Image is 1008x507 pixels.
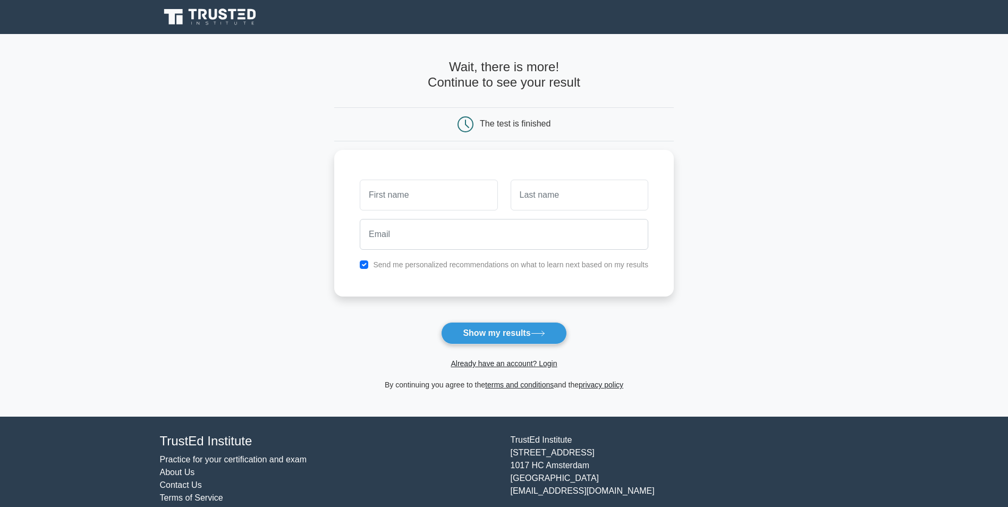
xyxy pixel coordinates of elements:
input: Last name [511,180,648,210]
input: First name [360,180,497,210]
div: The test is finished [480,119,550,128]
h4: Wait, there is more! Continue to see your result [334,60,674,90]
div: By continuing you agree to the and the [328,378,680,391]
button: Show my results [441,322,566,344]
a: Contact Us [160,480,202,489]
a: terms and conditions [485,381,554,389]
a: privacy policy [579,381,623,389]
input: Email [360,219,648,250]
a: Already have an account? Login [451,359,557,368]
h4: TrustEd Institute [160,434,498,449]
label: Send me personalized recommendations on what to learn next based on my results [373,260,648,269]
a: Terms of Service [160,493,223,502]
a: About Us [160,468,195,477]
a: Practice for your certification and exam [160,455,307,464]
